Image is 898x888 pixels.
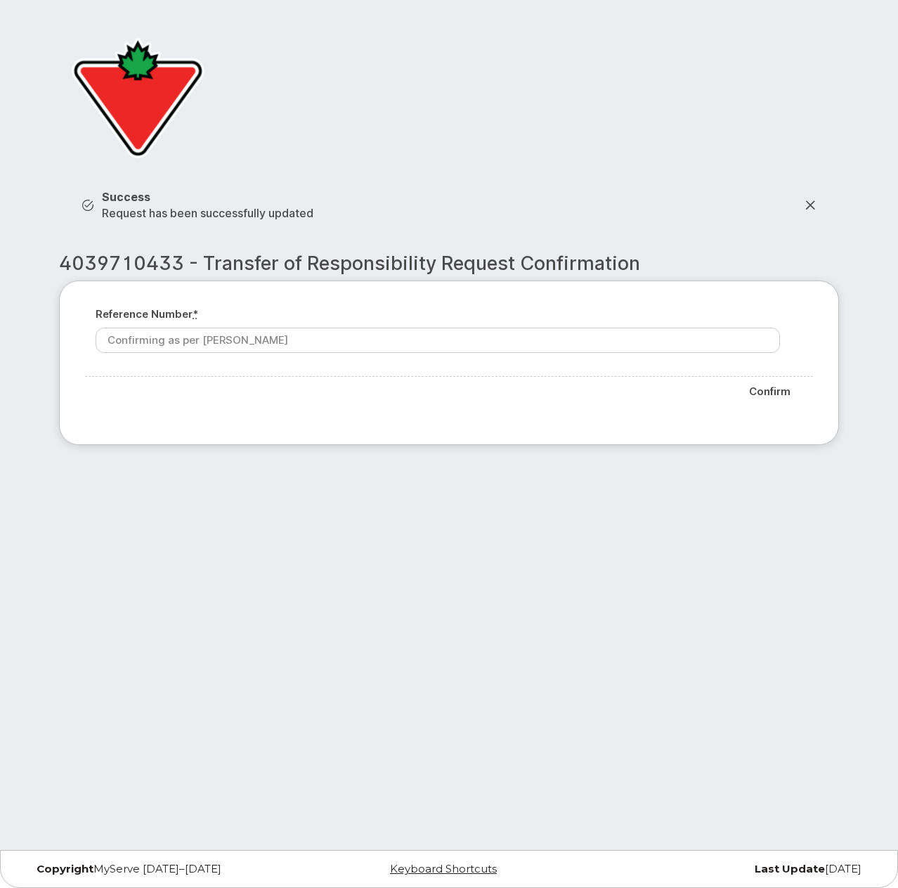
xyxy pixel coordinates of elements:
[590,863,872,875] div: [DATE]
[96,307,198,321] label: Reference number
[70,37,205,159] img: Canadian Tire Corporation
[37,862,93,875] strong: Copyright
[755,862,825,875] strong: Last Update
[59,253,839,274] h2: 4039710433 - Transfer of Responsibility Request Confirmation
[26,863,308,875] div: MyServe [DATE]–[DATE]
[102,189,313,221] div: Request has been successfully updated
[102,189,313,205] strong: Success
[390,862,497,875] a: Keyboard Shortcuts
[737,377,802,407] input: Confirm
[193,307,198,321] abbr: required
